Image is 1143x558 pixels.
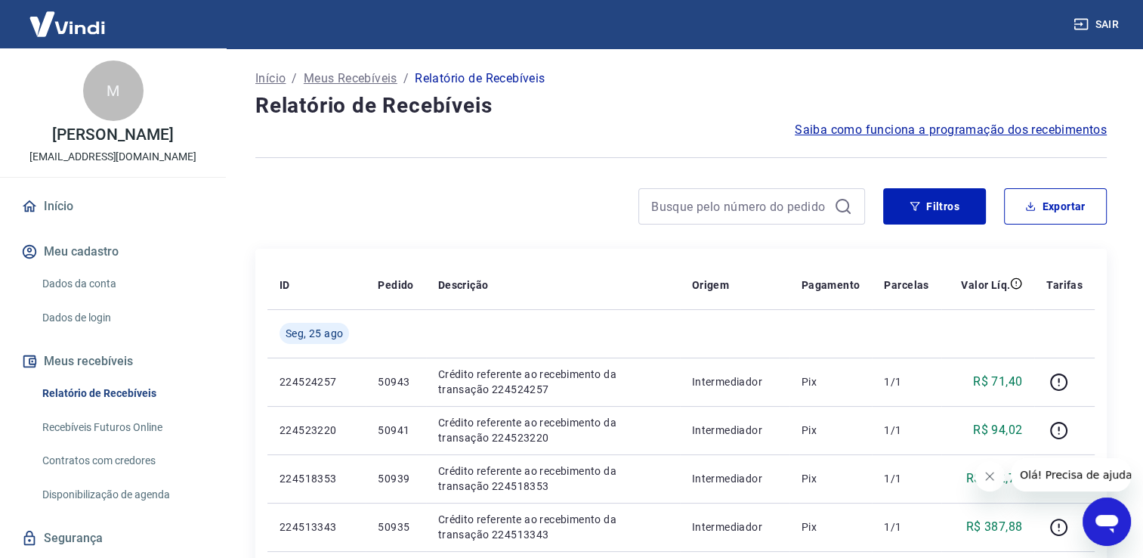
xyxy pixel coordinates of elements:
p: Pedido [378,277,413,293]
a: Segurança [18,522,208,555]
p: Origem [692,277,729,293]
p: Pagamento [802,277,860,293]
p: 50939 [378,471,413,486]
p: ID [280,277,290,293]
p: 224524257 [280,374,354,389]
p: Intermediador [692,423,777,438]
p: 224518353 [280,471,354,486]
p: Crédito referente ao recebimento da transação 224524257 [438,367,668,397]
p: 224513343 [280,519,354,535]
a: Disponibilização de agenda [36,479,208,510]
p: Crédito referente ao recebimento da transação 224523220 [438,415,668,445]
p: R$ 387,88 [966,518,1023,536]
p: 50943 [378,374,413,389]
iframe: Mensagem da empresa [1011,458,1131,491]
img: Vindi [18,1,116,47]
a: Saiba como funciona a programação dos recebimentos [795,121,1107,139]
p: Parcelas [884,277,928,293]
h4: Relatório de Recebíveis [255,91,1107,121]
p: [EMAIL_ADDRESS][DOMAIN_NAME] [29,149,196,165]
div: M [83,60,144,121]
p: R$ 71,40 [973,373,1022,391]
p: / [403,70,409,88]
a: Dados da conta [36,268,208,299]
p: R$ 322,79 [966,470,1023,488]
p: 224523220 [280,423,354,438]
a: Recebíveis Futuros Online [36,412,208,443]
p: Relatório de Recebíveis [415,70,545,88]
p: 50941 [378,423,413,438]
p: 50935 [378,519,413,535]
a: Meus Recebíveis [304,70,397,88]
p: / [292,70,297,88]
p: 1/1 [884,374,928,389]
button: Sair [1070,11,1125,39]
p: Intermediador [692,374,777,389]
p: R$ 94,02 [973,421,1022,439]
a: Relatório de Recebíveis [36,378,208,409]
p: 1/1 [884,471,928,486]
a: Início [18,190,208,223]
iframe: Fechar mensagem [975,461,1005,491]
p: 1/1 [884,423,928,438]
button: Meus recebíveis [18,345,208,378]
iframe: Botão para abrir a janela de mensagens [1083,498,1131,546]
p: Valor Líq. [961,277,1010,293]
p: Pix [802,471,860,486]
span: Seg, 25 ago [286,326,343,341]
button: Exportar [1004,188,1107,225]
button: Meu cadastro [18,235,208,268]
p: [PERSON_NAME] [52,127,173,143]
p: Tarifas [1046,277,1083,293]
button: Filtros [883,188,986,225]
p: Pix [802,519,860,535]
p: Descrição [438,277,489,293]
p: Pix [802,423,860,438]
p: Crédito referente ao recebimento da transação 224518353 [438,463,668,494]
p: Pix [802,374,860,389]
a: Contratos com credores [36,445,208,476]
a: Início [255,70,286,88]
span: Olá! Precisa de ajuda? [9,11,127,23]
p: 1/1 [884,519,928,535]
p: Intermediador [692,519,777,535]
a: Dados de login [36,302,208,333]
input: Busque pelo número do pedido [651,195,828,218]
p: Crédito referente ao recebimento da transação 224513343 [438,512,668,542]
p: Intermediador [692,471,777,486]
